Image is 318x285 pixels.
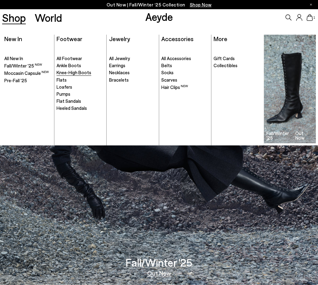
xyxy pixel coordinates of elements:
a: Flats [57,77,104,83]
span: Gift Cards [214,56,235,61]
span: Flat Sandals [57,98,81,104]
h3: Out Now [295,131,313,140]
span: Collectibles [214,63,238,68]
a: Footwear [57,35,82,42]
a: All New In [4,56,52,62]
a: Gift Cards [214,56,261,62]
a: Pre-Fall '25 [4,78,52,84]
a: All Jewelry [109,56,157,62]
span: Earrings [109,63,125,68]
h3: Fall/Winter '25 [266,131,296,140]
span: Belts [161,63,172,68]
a: New In [4,35,22,42]
a: Hair Clips [161,84,209,91]
span: All Jewelry [109,56,130,61]
a: Fall/Winter '25 [4,63,52,69]
a: Knee-High Boots [57,70,104,76]
a: Out Now [147,270,171,276]
span: All Footwear [57,56,82,61]
span: Ankle Boots [57,63,81,68]
a: World [35,12,62,23]
img: Group_1295_900x.jpg [264,35,316,143]
a: Fall/Winter '25 Out Now [264,35,316,143]
a: Moccasin Capsule [4,70,52,76]
a: Shop [2,12,26,23]
a: Collectibles [214,63,261,69]
span: Navigate to /collections/new-in [190,2,212,7]
a: Pumps [57,91,104,97]
a: All Accessories [161,56,209,62]
span: Pumps [57,91,70,97]
a: Bracelets [109,77,157,83]
a: Heeled Sandals [57,105,104,111]
a: All Footwear [57,56,104,62]
a: Necklaces [109,70,157,76]
a: More [214,35,227,42]
span: Fall/Winter '25 [4,63,42,68]
a: Ankle Boots [57,63,104,69]
a: Loafers [57,84,104,90]
span: Moccasin Capsule [4,70,49,76]
span: Flats [57,77,67,83]
span: All New In [4,56,23,61]
h3: Fall/Winter '25 [126,257,192,268]
span: All Accessories [161,56,191,61]
span: Hair Clips [161,84,188,90]
a: Socks [161,70,209,76]
p: Out Now | Fall/Winter ‘25 Collection [107,1,212,9]
a: Flat Sandals [57,98,104,104]
a: Aeyde [145,10,173,23]
span: Socks [161,70,174,75]
span: 1 [313,16,316,19]
span: Bracelets [109,77,129,83]
a: Scarves [161,77,209,83]
span: Knee-High Boots [57,70,91,75]
a: Jewelry [109,35,130,42]
span: Necklaces [109,70,130,75]
span: Scarves [161,77,177,83]
a: Earrings [109,63,157,69]
a: Belts [161,63,209,69]
span: Loafers [57,84,72,90]
span: Pre-Fall '25 [4,78,27,83]
a: 1 [307,14,313,21]
a: Accessories [161,35,194,42]
span: Heeled Sandals [57,105,87,111]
